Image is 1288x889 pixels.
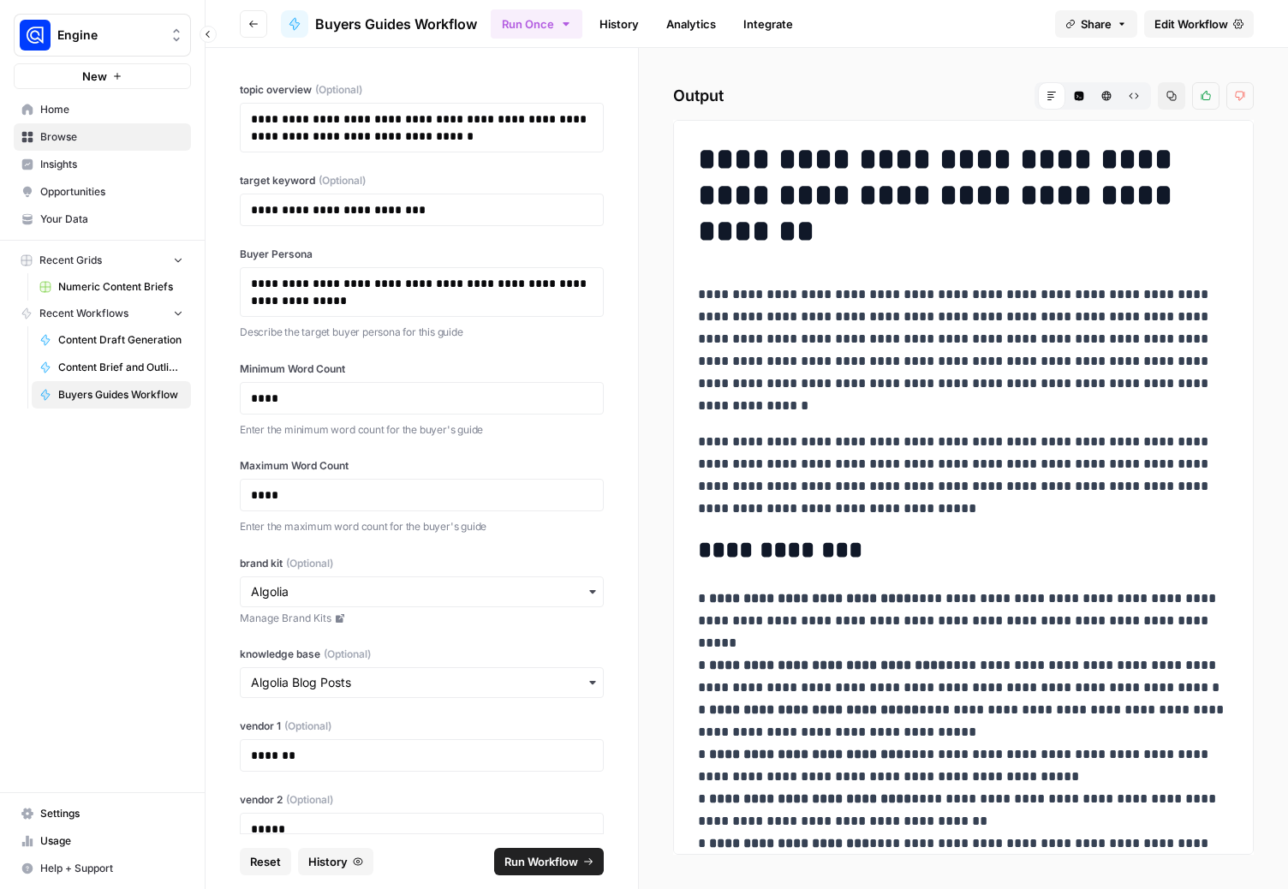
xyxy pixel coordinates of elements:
p: Enter the maximum word count for the buyer's guide [240,518,604,535]
button: Run Once [491,9,582,39]
a: Buyers Guides Workflow [32,381,191,409]
a: Usage [14,827,191,855]
span: Content Draft Generation [58,332,183,348]
span: Settings [40,806,183,821]
label: Maximum Word Count [240,458,604,474]
button: Workspace: Engine [14,14,191,57]
span: (Optional) [324,647,371,662]
p: Describe the target buyer persona for this guide [240,324,604,341]
input: Algolia Blog Posts [251,674,593,691]
span: (Optional) [286,792,333,808]
label: topic overview [240,82,604,98]
a: Manage Brand Kits [240,611,604,626]
a: History [589,10,649,38]
a: Analytics [656,10,726,38]
span: (Optional) [315,82,362,98]
button: Share [1055,10,1137,38]
input: Algolia [251,583,593,600]
label: Minimum Word Count [240,361,604,377]
a: Content Draft Generation [32,326,191,354]
a: Buyers Guides Workflow [281,10,477,38]
span: Home [40,102,183,117]
h2: Output [673,82,1254,110]
a: Opportunities [14,178,191,206]
span: Edit Workflow [1154,15,1228,33]
span: (Optional) [284,719,331,734]
span: Browse [40,129,183,145]
a: Home [14,96,191,123]
a: Integrate [733,10,803,38]
span: Insights [40,157,183,172]
span: (Optional) [319,173,366,188]
button: History [298,848,373,875]
span: Numeric Content Briefs [58,279,183,295]
span: Opportunities [40,184,183,200]
button: Reset [240,848,291,875]
span: (Optional) [286,556,333,571]
button: Recent Workflows [14,301,191,326]
span: Help + Support [40,861,183,876]
span: Engine [57,27,161,44]
a: Insights [14,151,191,178]
a: Settings [14,800,191,827]
button: Recent Grids [14,248,191,273]
a: Content Brief and Outline v3 [32,354,191,381]
label: knowledge base [240,647,604,662]
span: Recent Grids [39,253,102,268]
label: target keyword [240,173,604,188]
span: Buyers Guides Workflow [58,387,183,403]
span: Buyers Guides Workflow [315,14,477,34]
a: Edit Workflow [1144,10,1254,38]
label: brand kit [240,556,604,571]
span: Run Workflow [504,853,578,870]
a: Browse [14,123,191,151]
span: Recent Workflows [39,306,128,321]
button: New [14,63,191,89]
span: Share [1081,15,1112,33]
span: Your Data [40,212,183,227]
span: Usage [40,833,183,849]
a: Your Data [14,206,191,233]
button: Run Workflow [494,848,604,875]
label: Buyer Persona [240,247,604,262]
span: New [82,68,107,85]
label: vendor 2 [240,792,604,808]
span: History [308,853,348,870]
span: Content Brief and Outline v3 [58,360,183,375]
img: Engine Logo [20,20,51,51]
p: Enter the minimum word count for the buyer's guide [240,421,604,439]
a: Numeric Content Briefs [32,273,191,301]
button: Help + Support [14,855,191,882]
label: vendor 1 [240,719,604,734]
span: Reset [250,853,281,870]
